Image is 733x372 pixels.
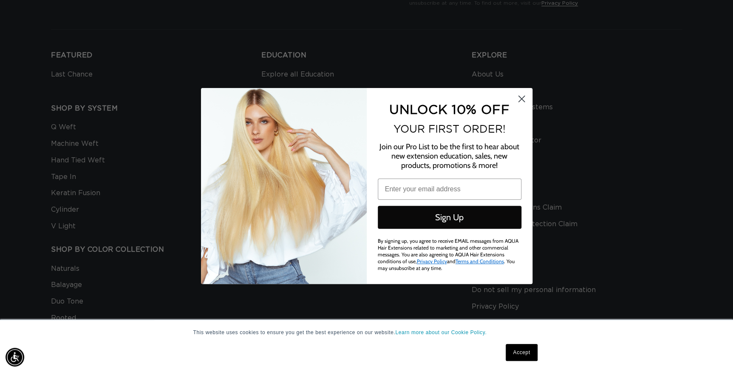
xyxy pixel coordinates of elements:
[514,91,529,106] button: Close dialog
[389,102,509,116] span: UNLOCK 10% OFF
[378,179,521,200] input: Enter your email address
[6,348,24,366] div: Accessibility Menu
[379,142,519,170] span: Join our Pro List to be the first to hear about new extension education, sales, new products, pro...
[193,329,540,336] p: This website uses cookies to ensure you get the best experience on our website.
[417,258,447,264] a: Privacy Policy
[378,206,521,229] button: Sign Up
[378,238,518,271] span: By signing up, you agree to receive EMAIL messages from AQUA Hair Extensions related to marketing...
[395,329,487,335] a: Learn more about our Cookie Policy.
[456,258,504,264] a: Terms and Conditions
[393,123,506,135] span: YOUR FIRST ORDER!
[201,88,367,284] img: daab8b0d-f573-4e8c-a4d0-05ad8d765127.png
[506,344,537,361] a: Accept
